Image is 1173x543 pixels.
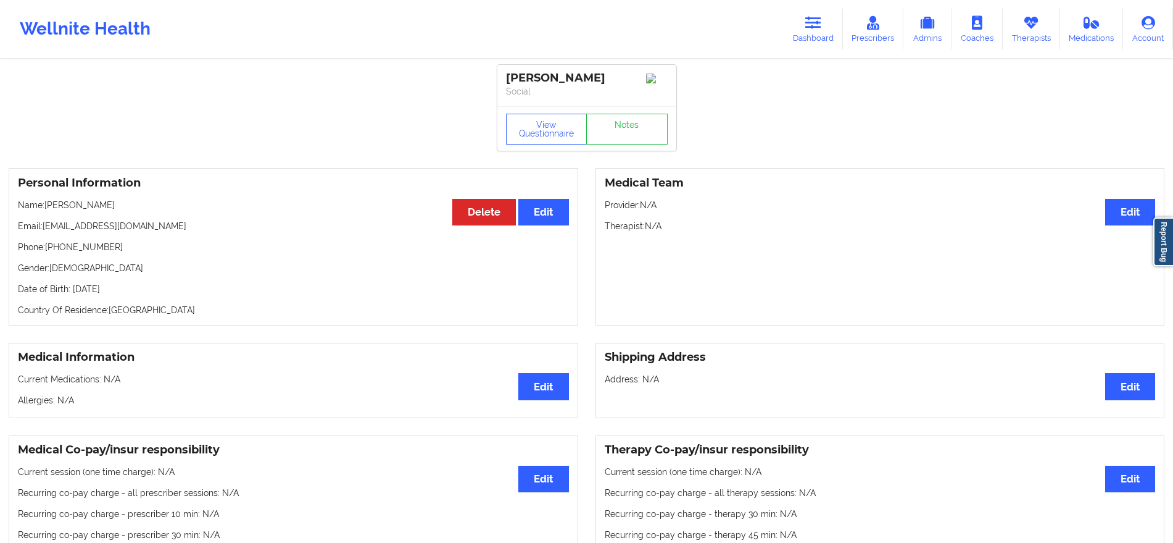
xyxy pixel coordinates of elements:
[605,199,1156,211] p: Provider: N/A
[605,508,1156,520] p: Recurring co-pay charge - therapy 30 min : N/A
[18,487,569,499] p: Recurring co-pay charge - all prescriber sessions : N/A
[506,114,587,145] button: View Questionnaire
[843,9,904,49] a: Prescribers
[1105,199,1155,225] button: Edit
[605,176,1156,190] h3: Medical Team
[18,529,569,541] p: Recurring co-pay charge - prescriber 30 min : N/A
[586,114,668,145] a: Notes
[605,373,1156,385] p: Address: N/A
[605,529,1156,541] p: Recurring co-pay charge - therapy 45 min : N/A
[1105,466,1155,492] button: Edit
[605,350,1156,364] h3: Shipping Address
[18,350,569,364] h3: Medical Information
[506,71,668,85] div: [PERSON_NAME]
[452,199,516,225] button: Delete
[18,176,569,190] h3: Personal Information
[18,508,569,520] p: Recurring co-pay charge - prescriber 10 min : N/A
[18,304,569,316] p: Country Of Residence: [GEOGRAPHIC_DATA]
[605,466,1156,478] p: Current session (one time charge): N/A
[605,487,1156,499] p: Recurring co-pay charge - all therapy sessions : N/A
[784,9,843,49] a: Dashboard
[1153,217,1173,266] a: Report Bug
[518,466,568,492] button: Edit
[951,9,1003,49] a: Coaches
[518,373,568,400] button: Edit
[18,443,569,457] h3: Medical Co-pay/insur responsibility
[18,466,569,478] p: Current session (one time charge): N/A
[605,443,1156,457] h3: Therapy Co-pay/insur responsibility
[605,220,1156,232] p: Therapist: N/A
[1105,373,1155,400] button: Edit
[1123,9,1173,49] a: Account
[646,74,668,83] img: Image%2Fplaceholer-image.png
[18,199,569,211] p: Name: [PERSON_NAME]
[18,373,569,385] p: Current Medications: N/A
[506,85,668,98] p: Social
[18,283,569,295] p: Date of Birth: [DATE]
[18,262,569,274] p: Gender: [DEMOGRAPHIC_DATA]
[903,9,951,49] a: Admins
[18,220,569,232] p: Email: [EMAIL_ADDRESS][DOMAIN_NAME]
[18,241,569,253] p: Phone: [PHONE_NUMBER]
[1060,9,1124,49] a: Medications
[18,394,569,406] p: Allergies: N/A
[1003,9,1060,49] a: Therapists
[518,199,568,225] button: Edit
